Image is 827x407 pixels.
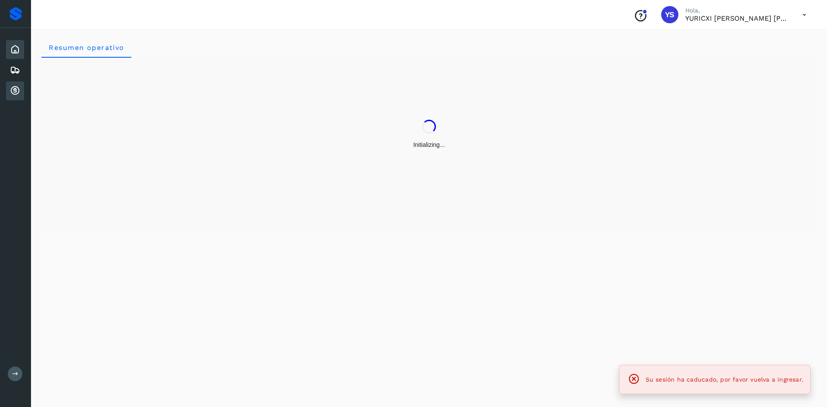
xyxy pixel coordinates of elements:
span: Su sesión ha caducado, por favor vuelva a ingresar. [646,376,803,383]
p: Hola, [685,7,789,14]
span: Resumen operativo [48,43,124,52]
div: Embarques [6,61,24,80]
div: Cuentas por cobrar [6,81,24,100]
p: YURICXI SARAHI CANIZALES AMPARO [685,14,789,22]
div: Inicio [6,40,24,59]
